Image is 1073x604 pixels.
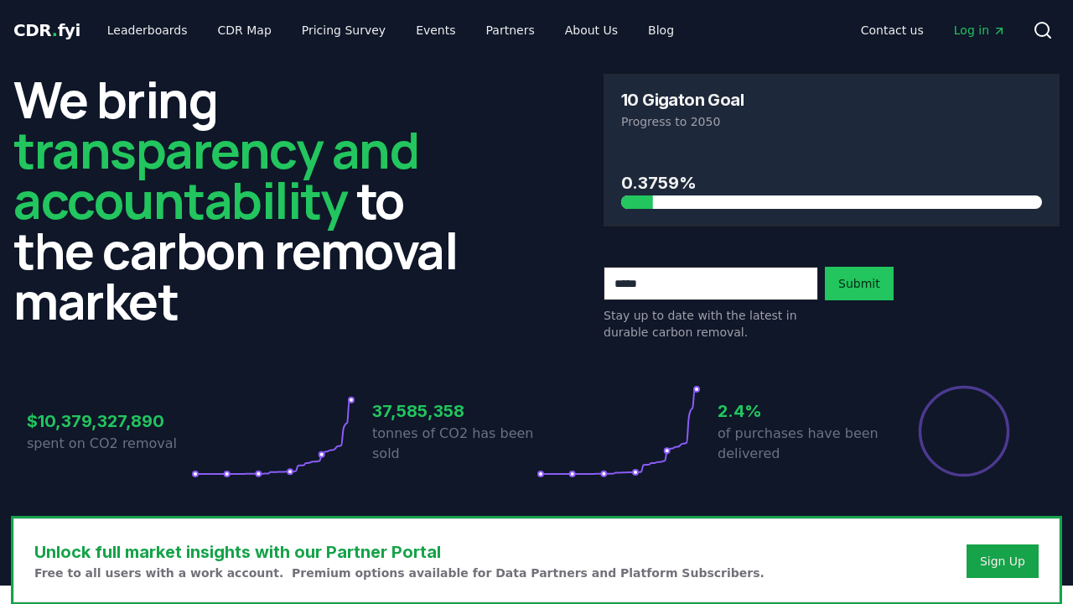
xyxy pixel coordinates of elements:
h3: 0.3759% [621,170,1042,195]
a: Sign Up [980,553,1025,570]
a: CDR.fyi [13,18,80,42]
p: of purchases have been delivered [718,424,882,464]
nav: Main [94,15,687,45]
p: Free to all users with a work account. Premium options available for Data Partners and Platform S... [34,565,765,581]
a: Leaderboards [94,15,201,45]
p: tonnes of CO2 has been sold [372,424,536,464]
a: CDR Map [205,15,285,45]
a: Partners [473,15,548,45]
span: transparency and accountability [13,115,418,234]
a: Events [402,15,469,45]
h3: 37,585,358 [372,398,536,424]
h3: Unlock full market insights with our Partner Portal [34,539,765,565]
p: Stay up to date with the latest in durable carbon removal. [604,307,818,341]
nav: Main [848,15,1019,45]
h3: 10 Gigaton Goal [621,91,744,108]
button: Sign Up [967,544,1039,578]
p: Progress to 2050 [621,113,1042,130]
a: Blog [635,15,687,45]
a: Pricing Survey [288,15,399,45]
button: Submit [825,267,894,300]
a: About Us [552,15,631,45]
p: spent on CO2 removal [27,434,191,454]
span: CDR fyi [13,20,80,40]
span: . [52,20,58,40]
h3: $10,379,327,890 [27,409,191,434]
a: Contact us [848,15,937,45]
div: Percentage of sales delivered [917,384,1011,478]
h2: We bring to the carbon removal market [13,74,469,325]
a: Log in [941,15,1019,45]
span: Log in [954,22,1006,39]
h3: 2.4% [718,398,882,424]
